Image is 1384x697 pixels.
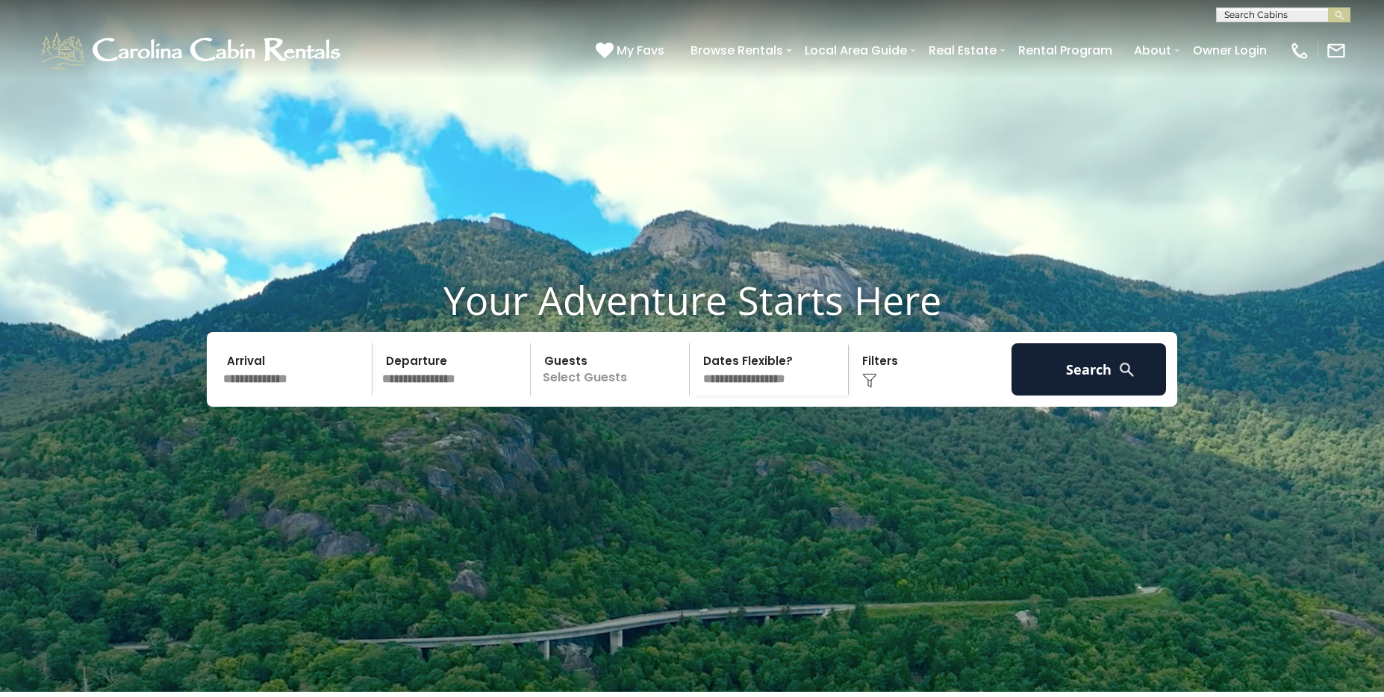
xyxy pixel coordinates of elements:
[11,277,1373,323] h1: Your Adventure Starts Here
[1289,40,1310,61] img: phone-regular-white.png
[1118,360,1136,379] img: search-regular-white.png
[683,37,791,63] a: Browse Rentals
[921,37,1004,63] a: Real Estate
[862,373,877,388] img: filter--v1.png
[797,37,914,63] a: Local Area Guide
[535,343,689,396] p: Select Guests
[1011,343,1166,396] button: Search
[1326,40,1347,61] img: mail-regular-white.png
[1185,37,1274,63] a: Owner Login
[596,41,668,60] a: My Favs
[37,28,347,73] img: White-1-1-2.png
[1011,37,1120,63] a: Rental Program
[617,41,664,60] span: My Favs
[1126,37,1179,63] a: About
